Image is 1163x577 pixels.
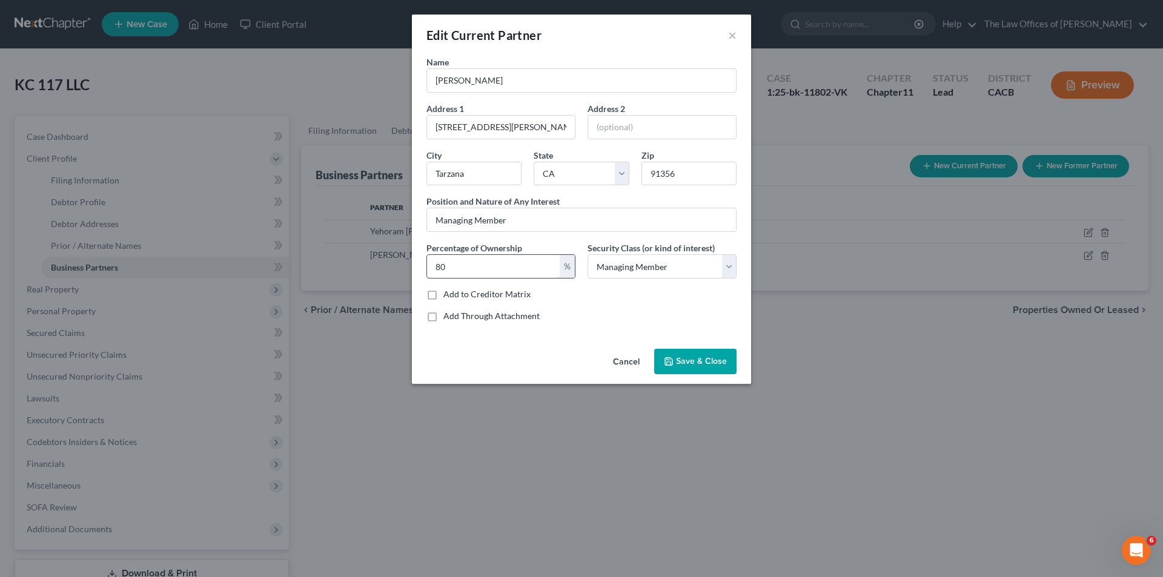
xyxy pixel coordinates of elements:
input: -- [427,208,736,231]
label: Security Class (or kind of interest) [588,242,715,254]
label: Add to Creditor Matrix [443,288,531,300]
iframe: Intercom live chat [1122,536,1151,565]
input: XXXXX [641,162,737,186]
input: Enter name... [427,69,736,92]
label: Address 2 [588,102,625,115]
label: Zip [641,149,654,162]
label: Add Through Attachment [443,310,540,322]
label: State [534,149,553,162]
div: % [560,255,575,278]
button: Save & Close [654,349,737,374]
label: Address 1 [426,102,464,115]
label: Name [426,56,449,68]
input: Enter city... [427,162,521,185]
input: Enter address... [427,116,575,139]
input: 0.00 [427,255,560,278]
label: Position and Nature of Any Interest [426,195,560,208]
label: City [426,149,442,162]
span: Edit [426,28,449,42]
span: Current Partner [451,28,542,42]
span: 6 [1147,536,1156,546]
span: Save & Close [676,356,727,366]
button: Cancel [603,350,649,374]
button: × [728,28,737,42]
label: Percentage of Ownership [426,242,522,254]
input: (optional) [588,116,736,139]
